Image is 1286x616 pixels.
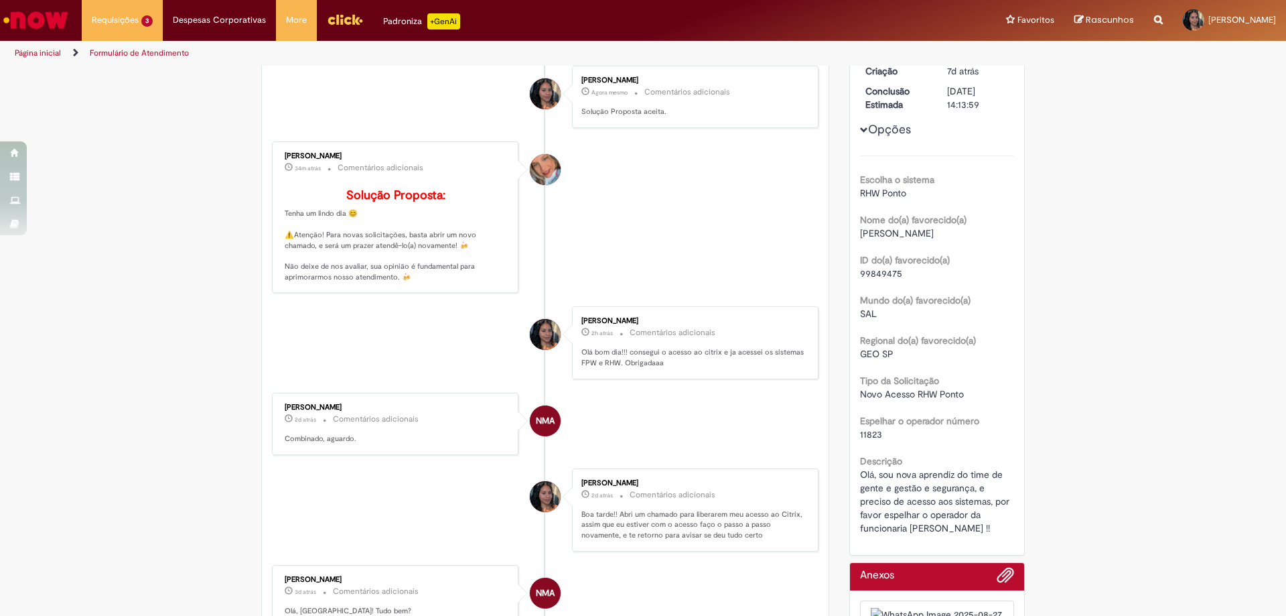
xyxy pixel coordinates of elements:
[855,84,938,111] dt: Conclusão Estimada
[860,428,882,440] span: 11823
[285,404,508,412] div: [PERSON_NAME]
[860,388,964,400] span: Novo Acesso RHW Ponto
[581,76,804,84] div: [PERSON_NAME]
[327,9,363,29] img: click_logo_yellow_360x200.png
[591,329,613,337] time: 29/08/2025 11:39:24
[581,479,804,487] div: [PERSON_NAME]
[427,13,460,29] p: +GenAi
[530,78,561,109] div: Sofia Da Silveira Chagas
[947,64,1009,78] div: 22/08/2025 16:02:21
[860,254,950,266] b: ID do(a) favorecido(a)
[285,152,508,160] div: [PERSON_NAME]
[591,88,628,97] span: Agora mesmo
[630,489,715,501] small: Comentários adicionais
[855,64,938,78] dt: Criação
[295,588,316,596] time: 27/08/2025 10:35:15
[860,174,934,186] b: Escolha o sistema
[947,84,1009,111] div: [DATE] 14:13:59
[90,48,189,58] a: Formulário de Atendimento
[591,329,613,337] span: 2h atrás
[644,86,730,98] small: Comentários adicionais
[295,416,316,424] span: 2d atrás
[295,416,316,424] time: 27/08/2025 17:04:26
[581,107,804,117] p: Solução Proposta aceita.
[581,509,804,541] p: Boa tarde!! Abri um chamado para liberarem meu acesso ao Citrix, assim que eu estiver com o acess...
[338,162,423,174] small: Comentários adicionais
[860,267,902,280] span: 99849475
[530,481,561,512] div: Sofia Da Silveira Chagas
[295,588,316,596] span: 3d atrás
[530,154,561,185] div: Jacqueline Andrade Galani
[530,319,561,350] div: Sofia Da Silveira Chagas
[860,214,967,226] b: Nome do(a) favorecido(a)
[92,13,139,27] span: Requisições
[295,164,321,172] span: 34m atrás
[1017,13,1054,27] span: Favoritos
[530,578,561,609] div: Neilyse Moraes Almeida
[333,414,419,425] small: Comentários adicionais
[997,566,1014,591] button: Adicionar anexos
[860,227,934,239] span: [PERSON_NAME]
[860,415,979,427] b: Espelhar o operador número
[1074,14,1134,27] a: Rascunhos
[536,577,555,609] span: NMA
[591,88,628,97] time: 29/08/2025 13:28:16
[581,347,804,368] p: Olá bom dia!!! consegui o acesso ao citrix e ja acessei os sistemas FPW e RHW. Obrigadaaa
[860,308,877,320] span: SAL
[285,576,508,584] div: [PERSON_NAME]
[1,7,70,34] img: ServiceNow
[591,491,613,499] span: 2d atrás
[591,491,613,499] time: 27/08/2025 14:56:33
[860,375,939,387] b: Tipo da Solicitação
[536,405,555,437] span: NMA
[860,455,902,467] b: Descrição
[860,294,971,306] b: Mundo do(a) favorecido(a)
[10,41,847,66] ul: Trilhas de página
[530,406,561,436] div: Neilyse Moraes Almeida
[1086,13,1134,26] span: Rascunhos
[581,317,804,325] div: [PERSON_NAME]
[285,434,508,444] p: Combinado, aguardo.
[630,327,715,338] small: Comentários adicionais
[285,189,508,283] p: Tenha um lindo dia 😊 ⚠️Atenção! Para novas solicitações, basta abrir um novo chamado, e será um p...
[860,469,1012,534] span: Olá, sou nova aprendiz do time de gente e gestão e segurança, e preciso de acesso aos sistemas, p...
[346,188,445,203] b: Solução Proposta:
[295,164,321,172] time: 29/08/2025 12:54:52
[383,13,460,29] div: Padroniza
[173,13,266,27] span: Despesas Corporativas
[860,348,894,360] span: GEO SP
[1208,14,1276,25] span: [PERSON_NAME]
[141,15,153,27] span: 3
[333,586,419,597] small: Comentários adicionais
[860,334,976,347] b: Regional do(a) favorecido(a)
[860,570,894,582] h2: Anexos
[15,48,61,58] a: Página inicial
[286,13,307,27] span: More
[947,65,979,77] span: 7d atrás
[860,187,906,199] span: RHW Ponto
